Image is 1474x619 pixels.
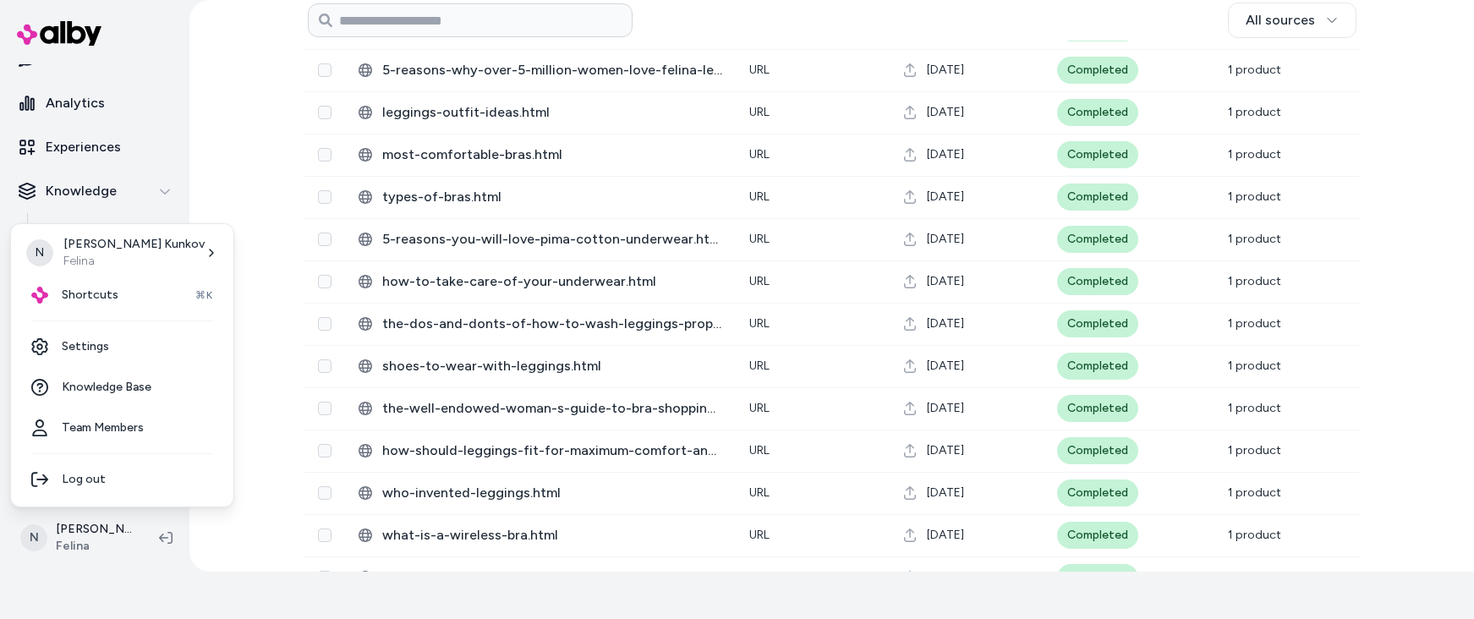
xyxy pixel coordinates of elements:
[18,459,227,500] div: Log out
[26,239,53,266] span: N
[62,379,151,396] span: Knowledge Base
[63,236,205,253] p: [PERSON_NAME] Kunkov
[18,326,227,367] a: Settings
[18,408,227,448] a: Team Members
[62,287,118,304] span: Shortcuts
[63,253,205,270] p: Felina
[31,287,48,304] img: alby Logo
[195,288,213,302] span: ⌘K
